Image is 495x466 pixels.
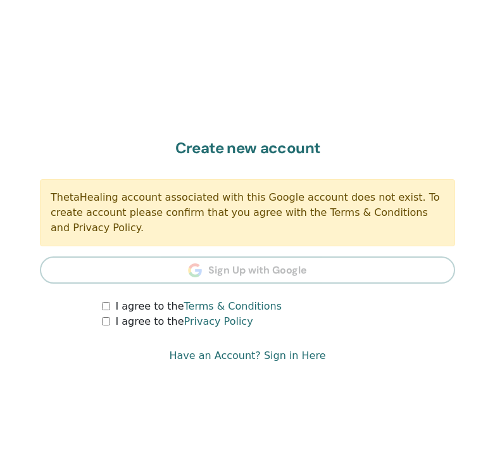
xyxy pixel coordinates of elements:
[169,348,325,363] a: Have an Account? Sign in Here
[184,300,282,312] a: Terms & Conditions
[40,179,455,246] div: ThetaHealing account associated with this Google account does not exist. To create account please...
[115,314,253,329] label: I agree to the
[115,299,282,314] label: I agree to the
[40,139,455,158] h2: Create new account
[184,315,253,327] a: Privacy Policy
